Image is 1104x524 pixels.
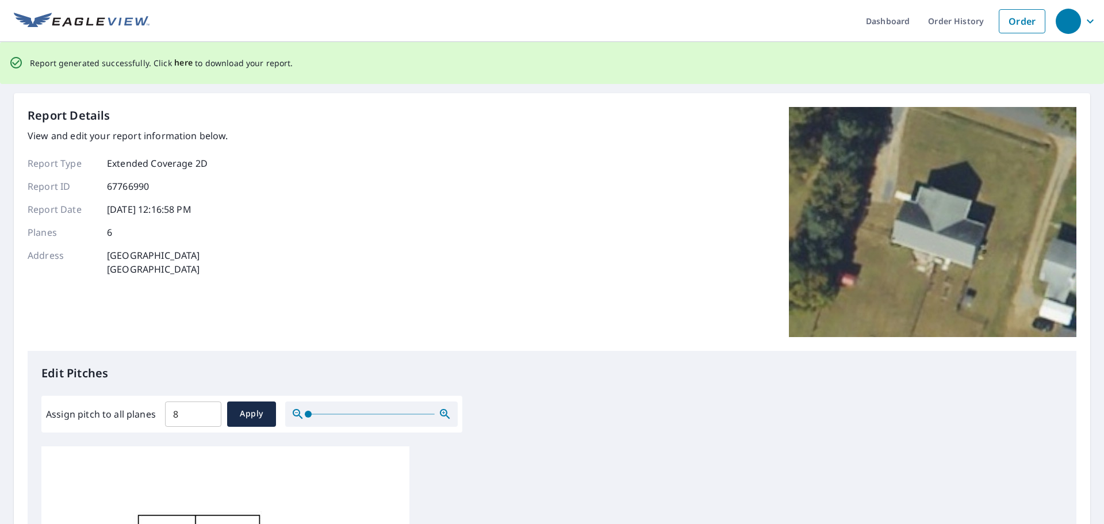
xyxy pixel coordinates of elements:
[107,179,149,193] p: 67766990
[30,56,293,70] p: Report generated successfully. Click to download your report.
[28,179,97,193] p: Report ID
[236,407,267,421] span: Apply
[28,225,97,239] p: Planes
[999,9,1045,33] a: Order
[28,107,110,124] p: Report Details
[107,156,208,170] p: Extended Coverage 2D
[14,13,149,30] img: EV Logo
[165,398,221,430] input: 00.0
[28,202,97,216] p: Report Date
[789,107,1076,337] img: Top image
[107,248,200,276] p: [GEOGRAPHIC_DATA] [GEOGRAPHIC_DATA]
[107,225,112,239] p: 6
[227,401,276,427] button: Apply
[28,248,97,276] p: Address
[107,202,191,216] p: [DATE] 12:16:58 PM
[46,407,156,421] label: Assign pitch to all planes
[28,129,228,143] p: View and edit your report information below.
[28,156,97,170] p: Report Type
[174,56,193,70] button: here
[41,365,1063,382] p: Edit Pitches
